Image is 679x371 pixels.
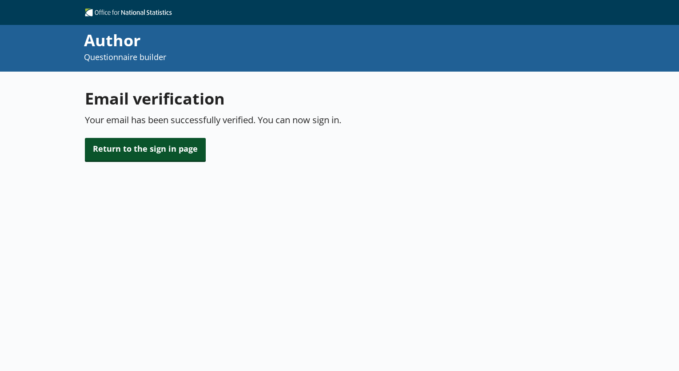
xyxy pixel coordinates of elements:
[84,29,455,52] div: Author
[84,52,455,63] p: Questionnaire builder
[85,88,418,109] h1: Email verification
[85,138,206,161] button: Return to the sign in page
[85,113,345,126] p: Your email has been successfully verified. You can now sign in.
